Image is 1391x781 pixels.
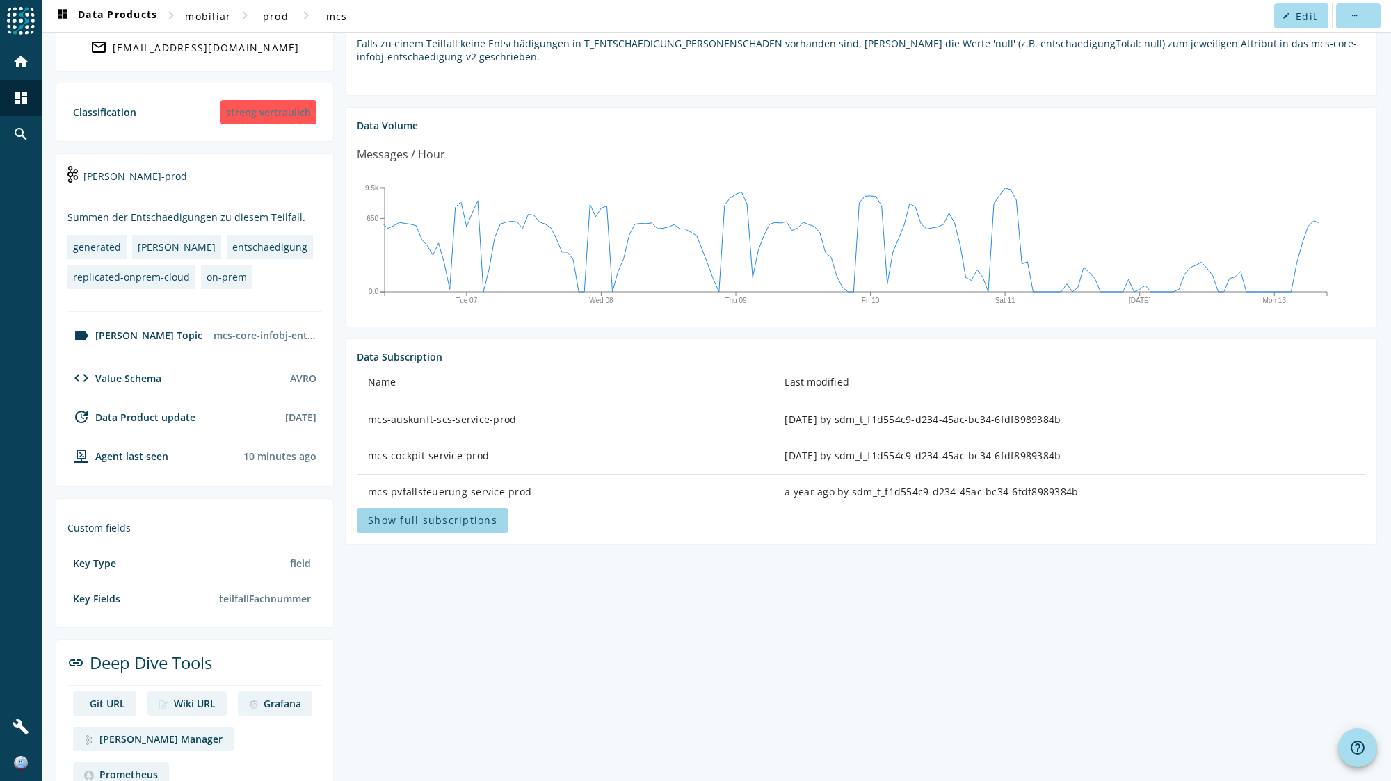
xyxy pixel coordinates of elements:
button: prod [253,3,298,28]
mat-icon: label [73,327,90,344]
span: Data Products [54,8,157,24]
th: Last modified [773,363,1365,402]
div: Custom fields [67,521,322,534]
div: Value Schema [67,370,161,386]
div: mcs-core-infobj-entschaedigung-v2-prod [208,323,322,347]
td: [DATE] by sdm_t_f1d554c9-d234-45ac-bc34-6fdf8989384b [773,402,1365,438]
text: Sat 11 [995,297,1015,304]
button: Edit [1274,3,1328,28]
text: 9.5k [365,184,379,192]
mat-icon: code [73,370,90,386]
div: generated [73,240,121,254]
button: mobiliar [179,3,236,28]
a: deep dive imageWiki URL [147,691,227,716]
div: Data Subscription [357,350,1365,363]
text: [DATE] [1129,297,1151,304]
div: mcs-pvfallsteuerung-service-prod [368,485,762,499]
div: [PERSON_NAME] Manager [99,732,223,746]
img: deep dive image [249,700,258,709]
button: Show full subscriptions [357,508,508,533]
button: Data Products [49,3,163,28]
div: Deep Dive Tools [67,651,322,686]
div: mcs-auskunft-scs-service-prod [368,413,762,427]
div: Grafana [264,697,301,710]
text: Tue 07 [456,297,477,304]
text: 650 [367,214,378,222]
mat-icon: home [13,54,29,70]
div: [PERSON_NAME] Topic [67,327,202,344]
div: [PERSON_NAME]-prod [67,165,322,199]
div: replicated-onprem-cloud [73,270,190,283]
img: deep dive image [159,700,168,709]
img: kafka-prod [67,166,78,183]
div: Git URL [90,697,125,710]
div: [EMAIL_ADDRESS][DOMAIN_NAME] [113,41,300,54]
a: deep dive imageGrafana [238,691,312,716]
img: 4eed4fe2a633cbc0620d2ab0b5676ee1 [14,756,28,770]
div: [PERSON_NAME] [138,240,216,254]
th: Name [357,363,773,402]
div: Agents typically reports every 15min to 1h [243,450,316,463]
mat-icon: help_outline [1349,739,1366,756]
div: Prometheus [99,768,158,781]
div: streng vertraulich [220,100,316,124]
div: agent-env-prod [67,447,168,464]
a: deep dive image[PERSON_NAME] Manager [73,727,234,751]
div: Messages / Hour [357,146,445,163]
text: Mon 13 [1263,297,1287,304]
mat-icon: edit [1283,12,1290,19]
img: spoud-logo.svg [7,7,35,35]
div: Data Volume [357,119,1365,132]
a: deep dive imageGit URL [73,691,136,716]
div: teilfallFachnummer [214,586,316,611]
mat-icon: dashboard [54,8,71,24]
mat-icon: chevron_right [236,7,253,24]
span: prod [263,10,289,23]
text: Thu 09 [725,297,747,304]
p: Falls zu einem Teilfall keine Entschädigungen in T_ENTSCHAEDIGUNG_PERSONENSCHADEN vorhanden sind,... [357,37,1365,63]
td: a year ago by sdm_t_f1d554c9-d234-45ac-bc34-6fdf8989384b [773,475,1365,511]
mat-icon: chevron_right [163,7,179,24]
div: field [284,551,316,575]
div: Data Product update [67,409,195,425]
text: Wed 08 [589,297,613,304]
mat-icon: more_horiz [1350,12,1358,19]
mat-icon: link [67,655,84,671]
div: Key Fields [73,592,120,605]
div: on-prem [207,270,247,283]
td: [DATE] by sdm_t_f1d554c9-d234-45ac-bc34-6fdf8989384b [773,438,1365,475]
div: Key Type [73,557,116,570]
mat-icon: chevron_right [298,7,314,24]
span: Show full subscriptions [368,513,497,527]
span: mobiliar [185,10,231,23]
div: entschaedigung [232,240,307,254]
mat-icon: build [13,718,29,735]
mat-icon: dashboard [13,90,29,106]
img: deep dive image [84,771,94,780]
text: 0.0 [369,288,378,295]
text: Fri 10 [862,297,880,304]
mat-icon: update [73,409,90,425]
img: deep dive image [84,735,94,745]
div: [DATE] [285,411,316,424]
div: mcs-cockpit-service-prod [368,449,762,463]
div: Summen der Entschaedigungen zu diesem Teilfall. [67,211,322,224]
div: Wiki URL [174,697,216,710]
div: Classification [73,106,136,119]
span: mcs [326,10,348,23]
div: AVRO [290,372,316,385]
mat-icon: search [13,126,29,142]
span: Edit [1296,10,1317,23]
button: mcs [314,3,359,28]
a: [EMAIL_ADDRESS][DOMAIN_NAME] [67,35,322,60]
mat-icon: mail_outline [90,39,107,56]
